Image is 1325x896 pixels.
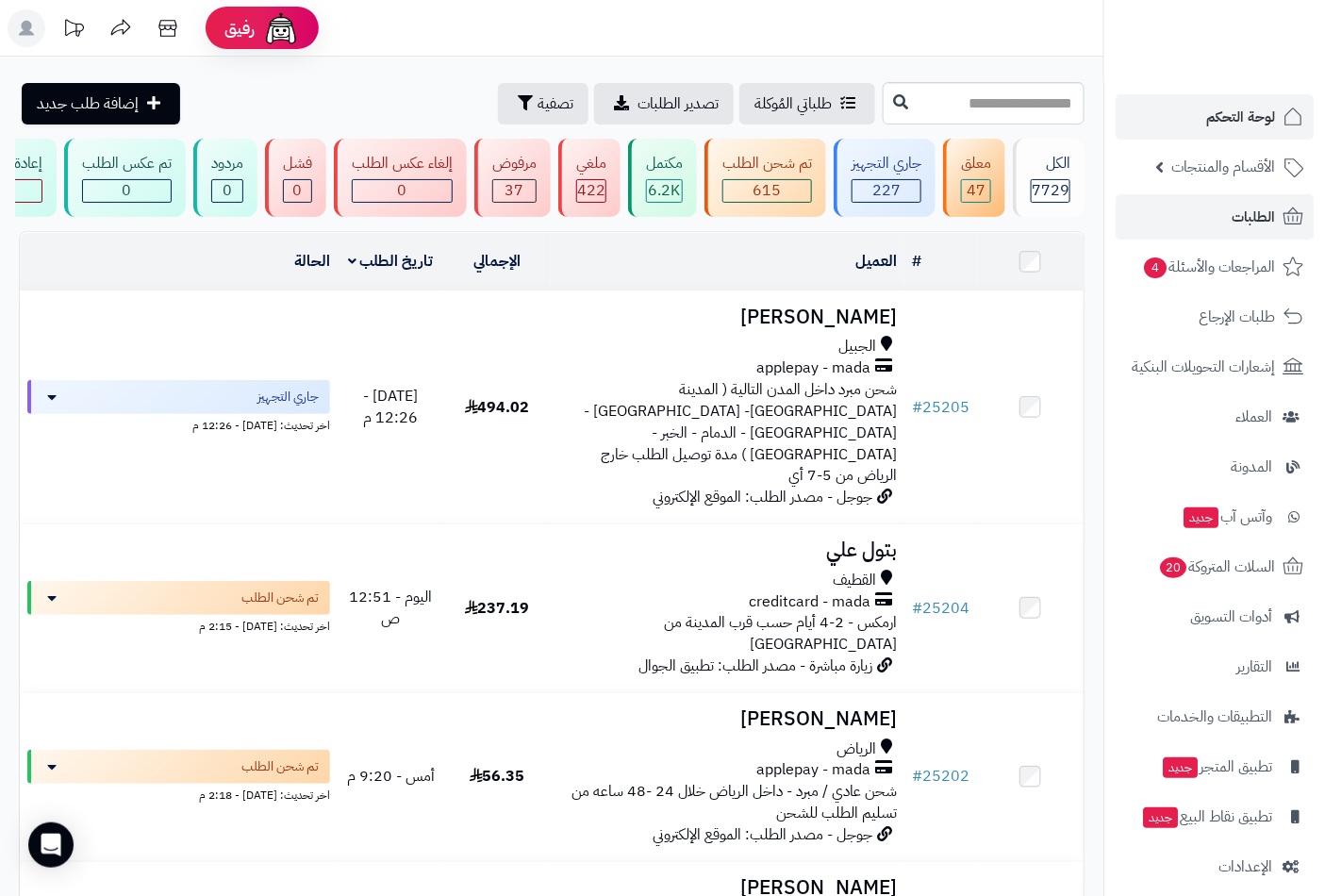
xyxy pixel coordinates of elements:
[912,597,922,620] span: #
[398,179,407,202] span: 0
[352,153,453,174] div: إلغاء عكس الطلب
[584,378,897,487] span: شحن مبرد داخل المدن التالية ( المدينة [GEOGRAPHIC_DATA]- [GEOGRAPHIC_DATA] - [GEOGRAPHIC_DATA] - ...
[852,153,921,174] div: جاري التجهيز
[293,179,303,202] span: 0
[638,92,719,115] span: تصدير الطلبات
[1160,557,1186,578] span: 20
[1158,554,1275,580] span: السلات المتروكة
[754,179,782,202] span: 615
[190,139,261,217] a: مردود 0
[576,153,606,174] div: ملغي
[1116,244,1314,290] a: المراجعات والأسئلة4
[701,139,830,217] a: تم شحن الطلب 615
[1235,404,1272,430] span: العملاء
[722,153,812,174] div: تم شحن الطلب
[27,615,330,635] div: اخر تحديث: [DATE] - 2:15 م
[294,250,330,273] a: الحالة
[538,92,573,115] span: تصفية
[363,385,418,429] span: [DATE] - 12:26 م
[855,250,897,273] a: العميل
[1116,344,1314,390] a: إشعارات التحويلات البنكية
[465,396,530,419] span: 494.02
[1190,604,1272,630] span: أدوات التسويق
[261,139,330,217] a: فشل 0
[1116,94,1314,140] a: لوحة التحكم
[257,388,319,407] span: جاري التجهيز
[653,486,872,508] span: جوجل - مصدر الطلب: الموقع الإلكتروني
[756,357,870,379] span: applepay - mada
[1171,154,1275,180] span: الأقسام والمنتجات
[348,250,434,273] a: تاريخ الطلب
[353,180,452,202] div: 0
[283,153,312,174] div: فشل
[754,92,832,115] span: طلباتي المُوكلة
[571,780,897,824] span: شحن عادي / مبرد - داخل الرياض خلال 24 -48 ساعه من تسليم الطلب للشحن
[1116,694,1314,739] a: التطبيقات والخدمات
[967,179,985,202] span: 47
[1197,14,1307,54] img: logo-2.png
[1031,153,1070,174] div: الكل
[473,250,521,273] a: الإجمالي
[37,92,139,115] span: إضافة طلب جديد
[465,597,530,620] span: 237.19
[498,83,588,124] button: تصفية
[853,180,920,202] div: 227
[241,757,319,776] span: تم شحن الطلب
[1116,644,1314,689] a: التقارير
[594,83,734,124] a: تصدير الطلبات
[912,396,969,419] a: #25205
[471,139,555,217] a: مرفوض 37
[50,9,97,52] a: تحديثات المنصة
[82,153,172,174] div: تم عكس الطلب
[653,823,872,846] span: جوجل - مصدر الطلب: الموقع الإلكتروني
[211,153,243,174] div: مردود
[646,153,683,174] div: مكتمل
[493,180,536,202] div: 37
[60,139,190,217] a: تم عكس الطلب 0
[912,597,969,620] a: #25204
[649,179,681,202] span: 6.2K
[939,139,1009,217] a: معلق 47
[223,179,232,202] span: 0
[577,179,605,202] span: 422
[912,250,921,273] a: #
[830,139,939,217] a: جاري التجهيز 227
[739,83,875,124] a: طلباتي المُوكلة
[1116,194,1314,240] a: الطلبات
[624,139,701,217] a: مكتمل 6.2K
[28,822,74,868] div: Open Intercom Messenger
[1232,204,1275,230] span: الطلبات
[872,179,901,202] span: 227
[27,414,330,434] div: اخر تحديث: [DATE] - 12:26 م
[1009,139,1088,217] a: الكل7729
[912,396,922,419] span: #
[1206,104,1275,130] span: لوحة التحكم
[1116,294,1314,340] a: طلبات الإرجاع
[638,655,872,677] span: زيارة مباشرة - مصدر الطلب: تطبيق الجوال
[1116,544,1314,589] a: السلات المتروكة20
[1116,794,1314,839] a: تطبيق نقاط البيعجديد
[558,539,898,561] h3: بتول علي
[1182,504,1272,530] span: وآتس آب
[1132,354,1275,380] span: إشعارات التحويلات البنكية
[555,139,624,217] a: ملغي 422
[1116,494,1314,539] a: وآتس آبجديد
[1157,704,1272,730] span: التطبيقات والخدمات
[1199,304,1275,330] span: طلبات الإرجاع
[961,153,991,174] div: معلق
[470,765,525,788] span: 56.35
[262,9,300,47] img: ai-face.png
[962,180,990,202] div: 47
[284,180,311,202] div: 0
[1141,804,1272,830] span: تطبيق نقاط البيع
[1184,507,1218,528] span: جديد
[1116,844,1314,889] a: الإعدادات
[492,153,537,174] div: مرفوض
[22,83,180,124] a: إضافة طلب جديد
[1163,757,1198,778] span: جديد
[347,765,435,788] span: أمس - 9:20 م
[1142,254,1275,280] span: المراجعات والأسئلة
[577,180,605,202] div: 422
[749,591,870,613] span: creditcard - mada
[1032,179,1069,202] span: 7729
